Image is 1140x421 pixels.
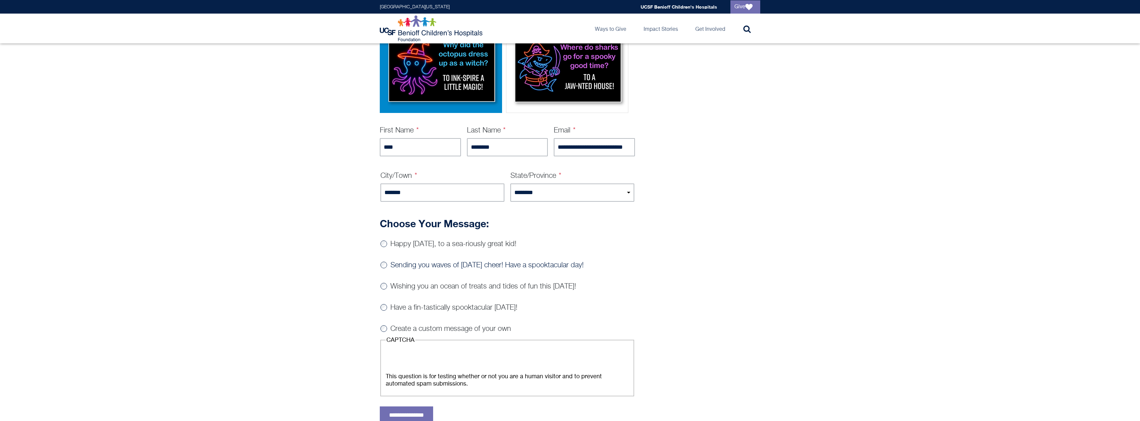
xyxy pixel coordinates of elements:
label: Wishing you an ocean of treats and tides of fun this [DATE]! [390,283,576,290]
label: Email [554,127,576,134]
label: City/Town [380,172,417,180]
div: Octopus [380,25,502,113]
img: Logo for UCSF Benioff Children's Hospitals Foundation [380,15,484,42]
a: Get Involved [690,14,730,43]
iframe: Widget containing checkbox for hCaptcha security challenge [386,346,486,371]
img: Shark [508,27,626,109]
label: State/Province [510,172,561,180]
label: Last Name [467,127,506,134]
label: Happy [DATE], to a sea-riously great kid! [390,240,516,248]
label: Sending you waves of [DATE] cheer! Have a spooktacular day! [390,262,584,269]
a: Impact Stories [638,14,683,43]
label: First Name [380,127,419,134]
a: [GEOGRAPHIC_DATA][US_STATE] [380,5,450,9]
a: Ways to Give [590,14,632,43]
strong: Choose Your Message: [380,218,489,230]
div: Shark [506,25,628,113]
label: Have a fin-tastically spooktacular [DATE]! [390,304,517,311]
label: Create a custom message of your own [390,325,511,333]
div: This question is for testing whether or not you are a human visitor and to prevent automated spam... [386,373,629,388]
legend: CAPTCHA [386,337,415,344]
img: Octopus [382,27,500,109]
a: Give [730,0,760,14]
a: UCSF Benioff Children's Hospitals [641,4,717,10]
